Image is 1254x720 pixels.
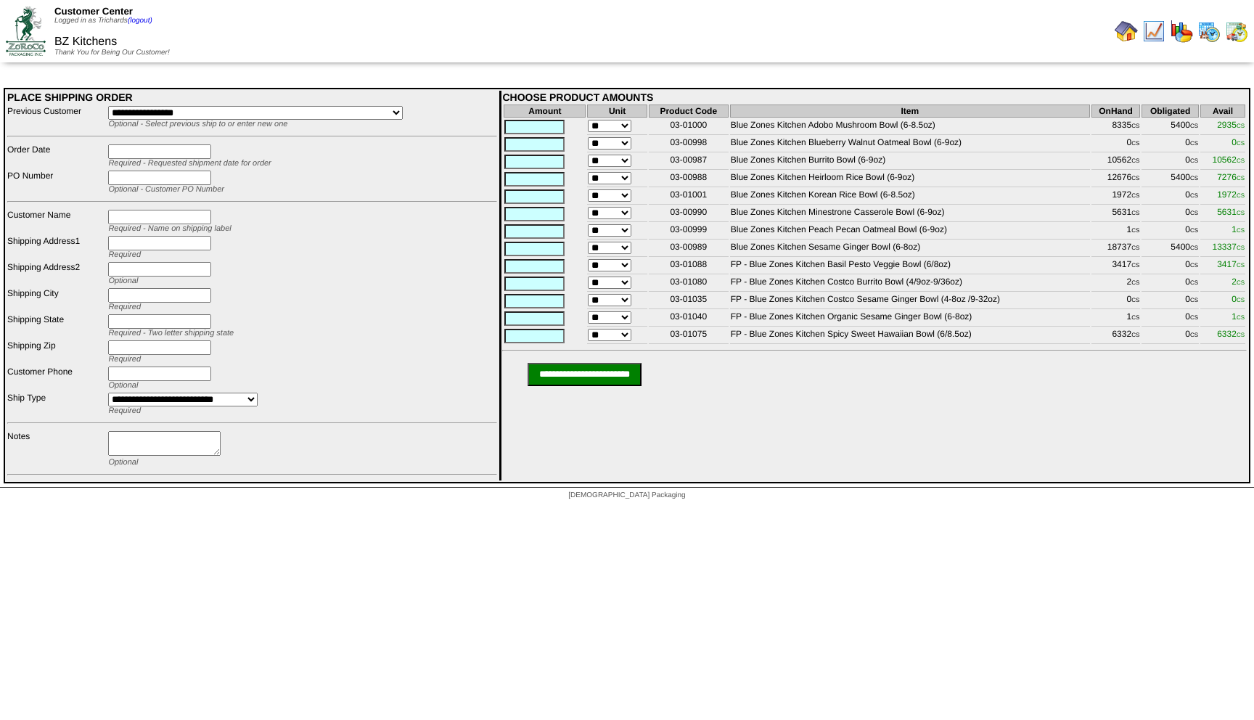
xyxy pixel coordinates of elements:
td: 5400 [1142,171,1199,187]
span: Optional - Customer PO Number [108,185,224,194]
td: FP - Blue Zones Kitchen Basil Pesto Veggie Bowl (6/8oz) [730,258,1090,274]
span: Optional [108,458,138,467]
td: FP - Blue Zones Kitchen Costco Sesame Ginger Bowl (4-8oz /9-32oz) [730,293,1090,309]
span: CS [1190,262,1198,269]
th: Obligated [1142,105,1199,118]
td: Shipping Address2 [7,261,106,286]
span: CS [1131,123,1139,129]
span: 5631 [1217,207,1245,217]
span: CS [1131,314,1139,321]
a: (logout) [128,17,152,25]
th: Product Code [649,105,729,118]
span: CS [1190,227,1198,234]
td: 03-00998 [649,136,729,152]
td: 12676 [1091,171,1140,187]
span: CS [1190,123,1198,129]
img: calendarinout.gif [1225,20,1248,43]
span: CS [1237,140,1245,147]
span: CS [1131,192,1139,199]
img: line_graph.gif [1142,20,1165,43]
td: Shipping Zip [7,340,106,364]
th: OnHand [1091,105,1140,118]
td: 03-01080 [649,276,729,292]
td: 1 [1091,311,1140,327]
td: 5631 [1091,206,1140,222]
td: Customer Phone [7,366,106,390]
td: 0 [1142,189,1199,205]
td: 5400 [1142,241,1199,257]
td: 8335 [1091,119,1140,135]
td: Blue Zones Kitchen Heirloom Rice Bowl (6-9oz) [730,171,1090,187]
td: 0 [1142,293,1199,309]
span: CS [1131,279,1139,286]
th: Amount [504,105,586,118]
span: 7276 [1217,172,1245,182]
th: Avail [1200,105,1245,118]
td: Blue Zones Kitchen Peach Pecan Oatmeal Bowl (6-9oz) [730,224,1090,240]
span: Optional [108,381,138,390]
span: Thank You for Being Our Customer! [54,49,170,57]
td: 0 [1142,311,1199,327]
td: Shipping City [7,287,106,312]
td: Blue Zones Kitchen Korean Rice Bowl (6-8.5oz) [730,189,1090,205]
span: CS [1131,245,1139,251]
span: CS [1190,245,1198,251]
span: CS [1237,279,1245,286]
span: CS [1190,157,1198,164]
span: 6332 [1217,329,1245,339]
td: 18737 [1091,241,1140,257]
td: 03-00999 [649,224,729,240]
td: Ship Type [7,392,106,416]
td: Shipping State [7,314,106,338]
span: CS [1237,210,1245,216]
td: FP - Blue Zones Kitchen Spicy Sweet Hawaiian Bowl (6/8.5oz) [730,328,1090,344]
span: Optional [108,277,138,285]
td: 0 [1142,276,1199,292]
span: 2935 [1217,120,1245,130]
td: 03-00989 [649,241,729,257]
span: Optional - Select previous ship to or enter new one [108,120,287,128]
span: CS [1131,140,1139,147]
td: 0 [1142,136,1199,152]
img: graph.gif [1170,20,1193,43]
td: Blue Zones Kitchen Burrito Bowl (6-9oz) [730,154,1090,170]
span: Required [108,250,141,259]
span: CS [1131,297,1139,303]
td: Shipping Address1 [7,235,106,260]
td: 1 [1091,224,1140,240]
span: CS [1131,262,1139,269]
td: 03-01040 [649,311,729,327]
td: 0 [1091,293,1140,309]
span: CS [1237,192,1245,199]
span: CS [1190,175,1198,181]
span: CS [1131,227,1139,234]
span: CS [1131,210,1139,216]
span: CS [1237,175,1245,181]
span: Required [108,303,141,311]
span: BZ Kitchens [54,36,117,48]
td: 0 [1142,206,1199,222]
img: ZoRoCo_Logo(Green%26Foil)%20jpg.webp [6,7,46,55]
td: 0 [1142,328,1199,344]
td: Previous Customer [7,105,106,129]
th: Unit [587,105,647,118]
img: home.gif [1115,20,1138,43]
td: Notes [7,430,106,467]
td: 03-01035 [649,293,729,309]
img: calendarprod.gif [1197,20,1221,43]
td: 1972 [1091,189,1140,205]
span: CS [1237,332,1245,338]
td: 3417 [1091,258,1140,274]
span: CS [1237,297,1245,303]
div: PLACE SHIPPING ORDER [7,91,497,103]
span: CS [1190,140,1198,147]
td: 03-00990 [649,206,729,222]
td: 03-01088 [649,258,729,274]
span: 1972 [1217,189,1245,200]
span: CS [1190,279,1198,286]
td: 2 [1091,276,1140,292]
td: PO Number [7,170,106,195]
td: 0 [1142,154,1199,170]
span: CS [1190,297,1198,303]
span: 0 [1232,294,1245,304]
